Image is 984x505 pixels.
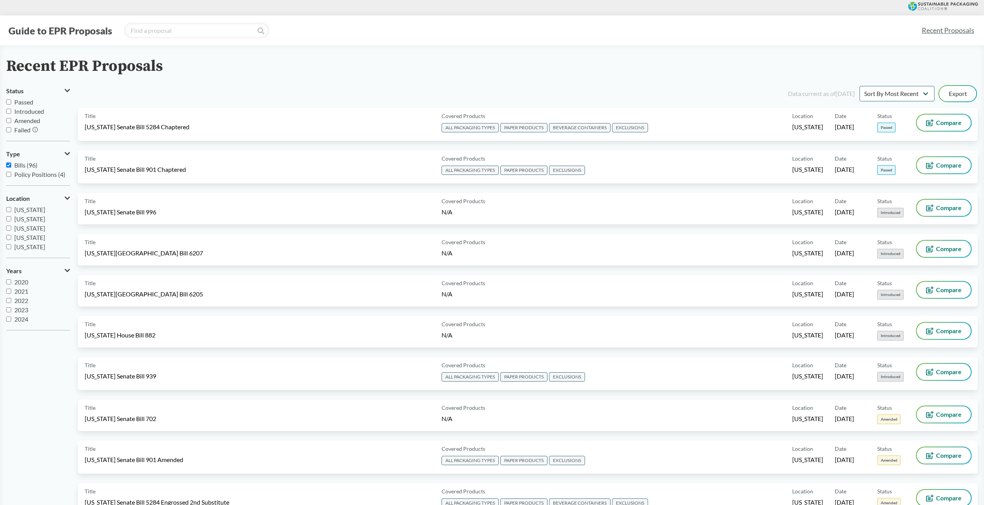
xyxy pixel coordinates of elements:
[835,123,854,131] span: [DATE]
[792,279,813,287] span: Location
[835,320,846,328] span: Date
[877,123,895,132] span: Passed
[877,361,892,369] span: Status
[917,364,971,380] button: Compare
[14,243,45,250] span: [US_STATE]
[877,197,892,205] span: Status
[6,207,11,212] input: [US_STATE]
[6,172,11,177] input: Policy Positions (4)
[442,415,452,422] span: N/A
[917,115,971,131] button: Compare
[14,288,28,295] span: 2021
[835,331,854,339] span: [DATE]
[14,171,65,178] span: Policy Positions (4)
[877,331,904,341] span: Introduced
[442,166,499,175] span: ALL PACKAGING TYPES
[792,123,823,131] span: [US_STATE]
[917,200,971,216] button: Compare
[917,282,971,298] button: Compare
[792,320,813,328] span: Location
[936,411,962,418] span: Compare
[442,320,485,328] span: Covered Products
[85,208,156,216] span: [US_STATE] Senate Bill 996
[936,205,962,211] span: Compare
[500,166,547,175] span: PAPER PRODUCTS
[917,323,971,339] button: Compare
[792,372,823,380] span: [US_STATE]
[442,361,485,369] span: Covered Products
[442,445,485,453] span: Covered Products
[877,249,904,258] span: Introduced
[792,154,813,163] span: Location
[792,208,823,216] span: [US_STATE]
[14,215,45,223] span: [US_STATE]
[917,157,971,173] button: Compare
[877,165,895,175] span: Passed
[6,235,11,240] input: [US_STATE]
[877,455,900,465] span: Amended
[936,287,962,293] span: Compare
[936,246,962,252] span: Compare
[792,290,823,298] span: [US_STATE]
[14,306,28,313] span: 2023
[85,238,96,246] span: Title
[835,154,846,163] span: Date
[877,372,904,382] span: Introduced
[792,331,823,339] span: [US_STATE]
[835,208,854,216] span: [DATE]
[917,241,971,257] button: Compare
[14,108,44,115] span: Introduced
[835,372,854,380] span: [DATE]
[442,238,485,246] span: Covered Products
[6,118,11,123] input: Amended
[442,487,485,495] span: Covered Products
[442,112,485,120] span: Covered Products
[6,87,24,94] span: Status
[85,249,203,257] span: [US_STATE][GEOGRAPHIC_DATA] Bill 6207
[85,487,96,495] span: Title
[14,278,28,286] span: 2020
[835,290,854,298] span: [DATE]
[85,372,156,380] span: [US_STATE] Senate Bill 939
[14,161,38,169] span: Bills (96)
[6,216,11,221] input: [US_STATE]
[835,238,846,246] span: Date
[6,307,11,312] input: 2023
[6,298,11,303] input: 2022
[792,361,813,369] span: Location
[936,328,962,334] span: Compare
[6,317,11,322] input: 2024
[792,238,813,246] span: Location
[792,112,813,120] span: Location
[14,224,45,232] span: [US_STATE]
[85,123,189,131] span: [US_STATE] Senate Bill 5284 Chaptered
[85,290,203,298] span: [US_STATE][GEOGRAPHIC_DATA] Bill 6205
[936,369,962,375] span: Compare
[549,372,585,382] span: EXCLUSIONS
[6,226,11,231] input: [US_STATE]
[792,445,813,453] span: Location
[835,249,854,257] span: [DATE]
[442,197,485,205] span: Covered Products
[877,279,892,287] span: Status
[792,197,813,205] span: Location
[85,455,183,464] span: [US_STATE] Senate Bill 901 Amended
[14,117,40,124] span: Amended
[6,192,70,205] button: Location
[877,154,892,163] span: Status
[835,197,846,205] span: Date
[85,361,96,369] span: Title
[442,331,452,339] span: N/A
[549,456,585,465] span: EXCLUSIONS
[6,163,11,168] input: Bills (96)
[877,404,892,412] span: Status
[6,267,22,274] span: Years
[835,414,854,423] span: [DATE]
[939,86,976,101] button: Export
[792,404,813,412] span: Location
[6,151,20,157] span: Type
[6,147,70,161] button: Type
[14,206,45,213] span: [US_STATE]
[877,208,904,217] span: Introduced
[6,195,30,202] span: Location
